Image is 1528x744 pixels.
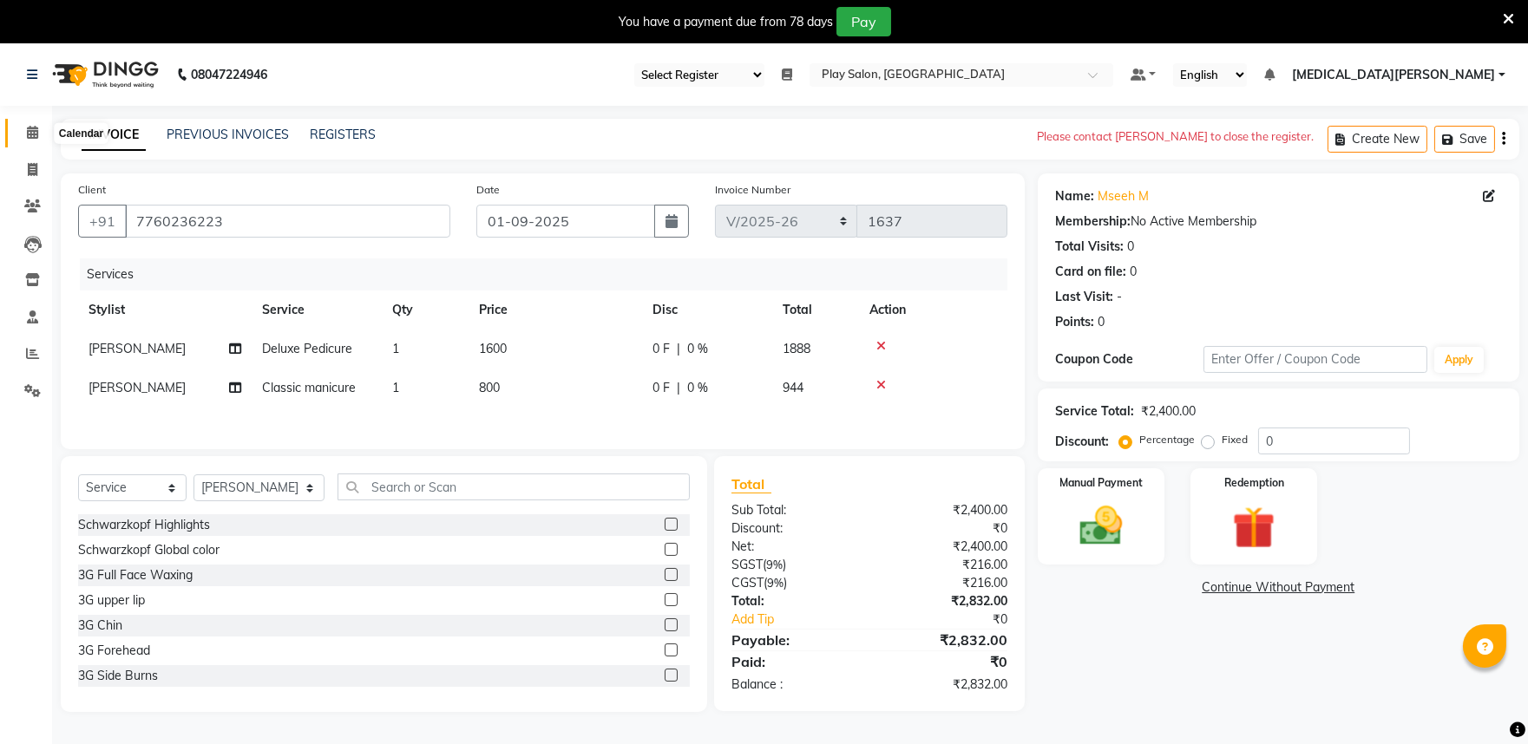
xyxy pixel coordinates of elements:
[479,341,507,356] span: 1600
[78,205,127,238] button: +91
[1037,119,1314,155] div: Please contact [PERSON_NAME] to close the register.
[1203,346,1427,373] input: Enter Offer / Coupon Code
[869,630,1020,650] div: ₹2,832.00
[869,675,1020,694] div: ₹2,832.00
[718,675,869,694] div: Balance :
[1055,263,1126,281] div: Card on file:
[78,566,193,584] div: 3G Full Face Waxing
[78,667,158,685] div: 3G Side Burns
[382,290,469,330] th: Qty
[1055,238,1124,256] div: Total Visits:
[869,574,1020,592] div: ₹216.00
[89,341,186,356] span: [PERSON_NAME]
[895,610,1020,629] div: ₹0
[1055,212,1502,231] div: No Active Membership
[1328,126,1427,153] button: Create New
[653,340,670,358] span: 0 F
[55,123,108,144] div: Calendar
[1224,475,1284,491] label: Redemption
[479,380,500,395] span: 800
[731,475,771,493] span: Total
[718,574,869,592] div: ( )
[869,501,1020,519] div: ₹2,400.00
[1139,432,1195,447] label: Percentage
[687,340,708,358] span: 0 %
[1292,66,1495,84] span: [MEDICAL_DATA][PERSON_NAME]
[469,290,642,330] th: Price
[1141,402,1196,421] div: ₹2,400.00
[1055,187,1094,206] div: Name:
[476,182,500,198] label: Date
[1434,126,1495,153] button: Save
[718,630,869,650] div: Payable:
[1127,238,1134,256] div: 0
[677,340,680,358] span: |
[1098,313,1105,331] div: 0
[731,575,764,591] span: CGST
[1066,501,1136,551] img: _cash.svg
[718,592,869,610] div: Total:
[1222,432,1248,447] label: Fixed
[78,617,122,635] div: 3G Chin
[1117,288,1122,306] div: -
[252,290,382,330] th: Service
[310,127,376,142] a: REGISTERS
[89,380,186,395] span: [PERSON_NAME]
[78,642,150,660] div: 3G Forehead
[859,290,1007,330] th: Action
[191,50,267,99] b: 08047224946
[869,651,1020,672] div: ₹0
[836,7,891,36] button: Pay
[766,558,783,571] span: 9%
[1041,578,1516,597] a: Continue Without Payment
[1055,402,1134,421] div: Service Total:
[718,501,869,519] div: Sub Total:
[869,519,1020,538] div: ₹0
[869,592,1020,610] div: ₹2,832.00
[718,556,869,574] div: ( )
[1055,433,1109,451] div: Discount:
[78,516,210,534] div: Schwarzkopf Highlights
[642,290,772,330] th: Disc
[783,341,810,356] span: 1888
[1059,475,1143,491] label: Manual Payment
[869,538,1020,556] div: ₹2,400.00
[392,341,399,356] span: 1
[338,473,690,500] input: Search or Scan
[718,519,869,538] div: Discount:
[718,610,895,629] a: Add Tip
[1055,288,1113,306] div: Last Visit:
[767,576,784,590] span: 9%
[262,380,356,395] span: Classic manicure
[653,379,670,397] span: 0 F
[718,538,869,556] div: Net:
[44,50,163,99] img: logo
[1055,212,1131,231] div: Membership:
[392,380,399,395] span: 1
[80,258,1020,290] div: Services
[1098,187,1149,206] a: Mseeh M
[619,13,833,31] div: You have a payment due from 78 days
[677,379,680,397] span: |
[125,205,450,238] input: Search by Name/Mobile/Email/Code
[262,341,352,356] span: Deluxe Pedicure
[1434,347,1484,373] button: Apply
[78,182,106,198] label: Client
[78,591,145,610] div: 3G upper lip
[687,379,708,397] span: 0 %
[715,182,790,198] label: Invoice Number
[718,651,869,672] div: Paid:
[78,290,252,330] th: Stylist
[772,290,859,330] th: Total
[1055,350,1204,369] div: Coupon Code
[869,556,1020,574] div: ₹216.00
[167,127,289,142] a: PREVIOUS INVOICES
[731,557,763,572] span: SGST
[78,541,220,559] div: Schwarzkopf Global color
[1219,501,1289,554] img: _gift.svg
[1055,313,1094,331] div: Points:
[1130,263,1137,281] div: 0
[783,380,803,395] span: 944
